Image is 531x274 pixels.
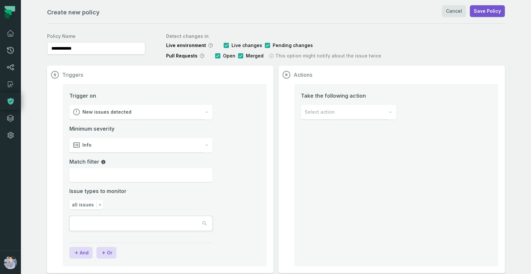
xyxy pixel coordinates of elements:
button: And [69,247,93,259]
span: Pull Requests [166,53,197,59]
h1: Actions [294,72,312,78]
span: Match filter [69,158,106,165]
button: Info [69,138,213,153]
span: all issues [72,201,94,208]
span: Pending changes [273,42,313,49]
span: Take the following action [301,92,396,100]
span: New issues detected [82,109,131,115]
label: Policy Name [47,33,145,40]
span: Info [82,142,92,148]
button: Select action [301,105,396,120]
span: Live environment [166,42,206,49]
input: Match filter field [69,168,213,182]
span: Select action [305,109,335,115]
span: This option might notify about the issue twice [275,53,381,59]
button: New issues detected [69,105,213,120]
h1: Create new policy [47,8,100,17]
button: Save Policy [470,5,505,17]
a: Cancel [442,5,466,17]
label: Match filter field [69,158,213,166]
span: Merged [246,53,264,59]
img: avatar of Alon Nafta [4,256,17,269]
h1: Triggers [62,72,83,78]
label: Detect changes in [166,33,381,40]
span: Minimum severity [69,125,213,133]
span: Issue types to monitor [69,187,127,195]
span: Live changes [231,42,262,49]
span: Trigger on [69,92,96,100]
button: Or [96,247,116,259]
span: Open [223,53,235,59]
